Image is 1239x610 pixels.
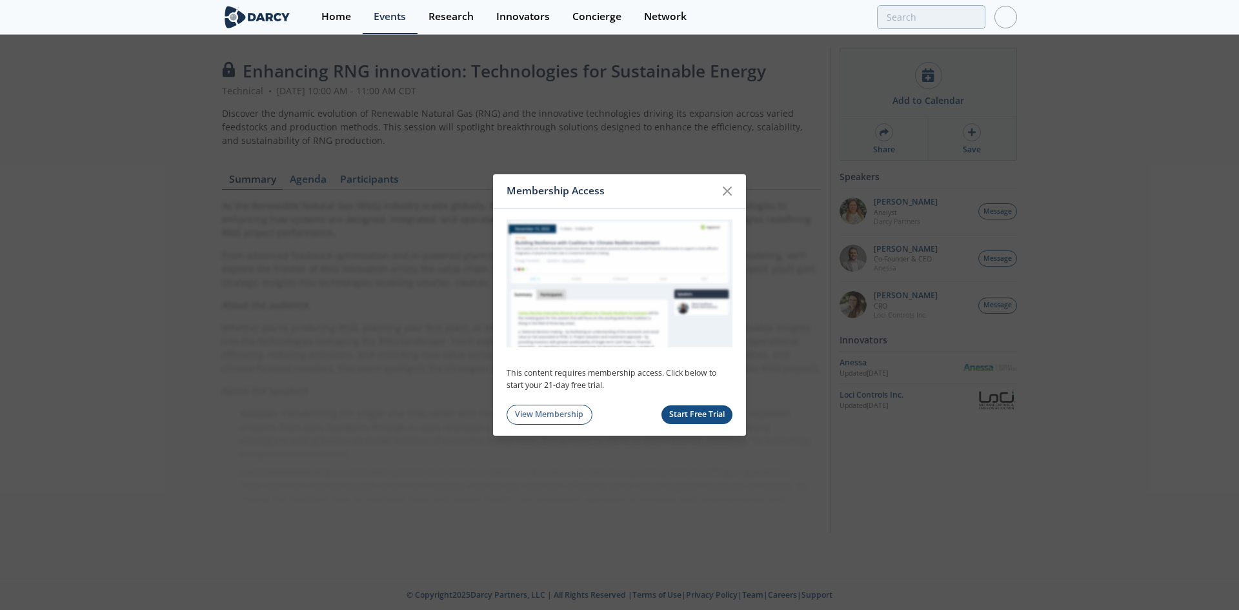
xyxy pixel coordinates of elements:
[507,367,732,391] p: This content requires membership access. Click below to start your 21-day free trial.
[507,219,732,347] img: Membership
[877,5,985,29] input: Advanced Search
[321,12,351,22] div: Home
[1185,558,1226,597] iframe: chat widget
[374,12,406,22] div: Events
[496,12,550,22] div: Innovators
[222,6,292,28] img: logo-wide.svg
[507,179,715,203] div: Membership Access
[661,405,733,424] button: Start Free Trial
[428,12,474,22] div: Research
[994,6,1017,28] img: Profile
[507,405,592,425] a: View Membership
[644,12,687,22] div: Network
[572,12,621,22] div: Concierge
